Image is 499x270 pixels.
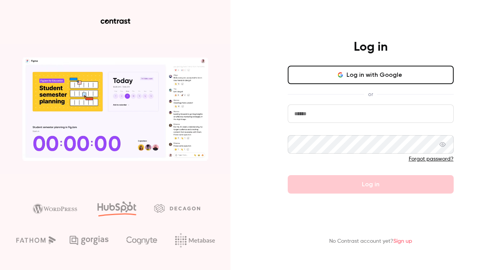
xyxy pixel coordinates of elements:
a: Sign up [393,239,412,244]
p: No Contrast account yet? [329,237,412,245]
h4: Log in [354,40,388,55]
button: Log in with Google [288,66,454,84]
span: or [364,90,377,98]
a: Forgot password? [409,156,454,162]
img: decagon [154,204,200,212]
